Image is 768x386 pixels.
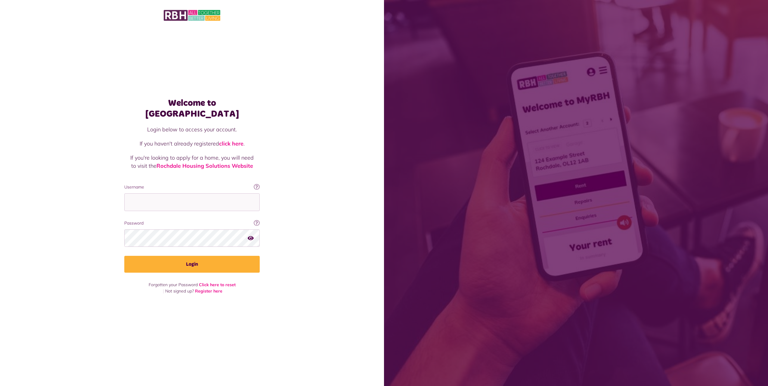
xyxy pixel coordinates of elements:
[199,282,236,287] a: Click here to reset
[124,256,260,273] button: Login
[149,282,198,287] span: Forgotten your Password
[195,288,222,294] a: Register here
[164,9,220,22] img: MyRBH
[124,220,260,226] label: Password
[165,288,194,294] span: Not signed up?
[124,98,260,119] h1: Welcome to [GEOGRAPHIC_DATA]
[219,140,243,147] a: click here
[130,139,254,148] p: If you haven't already registered .
[156,162,253,169] a: Rochdale Housing Solutions Website
[130,125,254,133] p: Login below to access your account.
[130,154,254,170] p: If you're looking to apply for a home, you will need to visit the
[124,184,260,190] label: Username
